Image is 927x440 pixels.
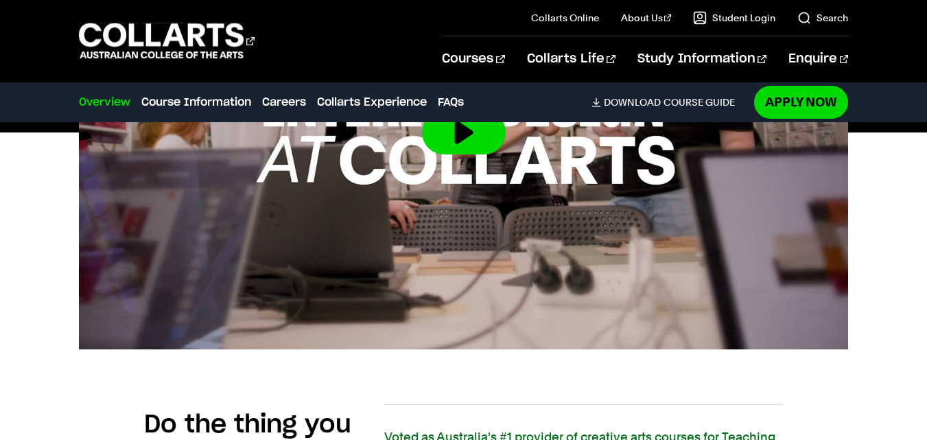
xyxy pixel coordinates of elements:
[788,36,848,82] a: Enquire
[79,21,255,60] div: Go to homepage
[141,94,251,111] a: Course Information
[754,86,848,118] a: Apply Now
[262,94,306,111] a: Careers
[438,94,464,111] a: FAQs
[591,96,746,108] a: DownloadCourse Guide
[442,36,504,82] a: Courses
[531,11,599,25] a: Collarts Online
[637,36,766,82] a: Study Information
[621,11,672,25] a: About Us
[604,96,661,108] span: Download
[317,94,427,111] a: Collarts Experience
[79,94,130,111] a: Overview
[797,11,848,25] a: Search
[693,11,775,25] a: Student Login
[527,36,615,82] a: Collarts Life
